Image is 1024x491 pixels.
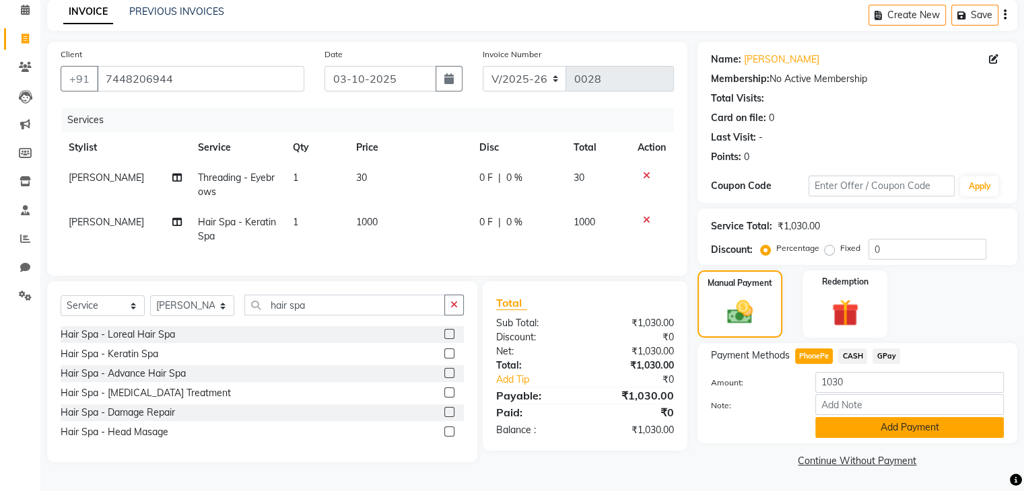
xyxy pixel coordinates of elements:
div: ₹1,030.00 [585,387,684,404]
button: Create New [868,5,946,26]
span: 1 [293,216,298,228]
div: ₹1,030.00 [778,219,820,233]
span: 0 F [479,171,493,185]
div: ₹1,030.00 [585,423,684,437]
label: Client [61,48,82,61]
label: Manual Payment [708,277,772,289]
span: 0 F [479,215,493,229]
a: Continue Without Payment [700,454,1015,468]
div: No Active Membership [711,72,1004,86]
div: ₹1,030.00 [585,344,684,358]
div: Membership: [711,72,770,86]
div: Card on file: [711,111,766,125]
span: 1 [293,172,298,184]
img: _cash.svg [719,297,761,327]
span: PhonePe [795,348,833,364]
input: Search or Scan [244,295,445,315]
input: Amount [815,372,1004,393]
a: Add Tip [486,373,601,387]
th: Disc [471,133,566,163]
span: Total [496,296,527,310]
span: Payment Methods [711,348,790,363]
div: Hair Spa - Advance Hair Spa [61,367,186,381]
input: Enter Offer / Coupon Code [809,176,955,196]
th: Stylist [61,133,190,163]
span: | [498,171,501,185]
th: Service [190,133,285,163]
div: ₹0 [585,404,684,420]
label: Percentage [776,242,819,254]
div: Hair Spa - Keratin Spa [61,347,158,361]
span: 0 % [506,171,522,185]
div: Last Visit: [711,130,756,145]
div: Points: [711,150,741,164]
span: 0 % [506,215,522,229]
span: GPay [873,348,900,364]
label: Invoice Number [483,48,541,61]
span: | [498,215,501,229]
div: Service Total: [711,219,772,233]
div: ₹0 [601,373,683,387]
div: 0 [744,150,749,164]
div: Balance : [486,423,585,437]
div: - [759,130,763,145]
div: Name: [711,52,741,67]
div: Payable: [486,387,585,404]
span: [PERSON_NAME] [69,216,144,228]
label: Fixed [840,242,860,254]
span: CASH [838,348,867,364]
div: Paid: [486,404,585,420]
span: 30 [356,172,367,184]
span: 1000 [574,216,595,228]
input: Search by Name/Mobile/Email/Code [97,66,304,91]
div: Hair Spa - Loreal Hair Spa [61,328,175,342]
span: Threading - Eyebrows [198,172,275,198]
span: [PERSON_NAME] [69,172,144,184]
span: 30 [574,172,584,184]
th: Action [629,133,674,163]
div: Discount: [711,243,753,257]
div: ₹0 [585,330,684,344]
div: Services [62,108,684,133]
label: Amount: [701,377,805,389]
span: Hair Spa - Keratin Spa [198,216,276,242]
div: Hair Spa - Head Masage [61,425,168,439]
div: Net: [486,344,585,358]
button: Save [951,5,998,26]
div: Hair Spa - Damage Repair [61,406,175,420]
button: Apply [960,176,998,196]
label: Redemption [822,276,868,288]
button: Add Payment [815,417,1004,438]
a: [PERSON_NAME] [744,52,819,67]
div: Sub Total: [486,316,585,330]
div: 0 [769,111,774,125]
img: _gift.svg [823,296,867,330]
th: Price [348,133,471,163]
div: ₹1,030.00 [585,358,684,373]
div: Total Visits: [711,91,764,106]
div: Total: [486,358,585,373]
a: PREVIOUS INVOICES [129,5,224,17]
th: Total [566,133,629,163]
label: Date [325,48,343,61]
div: Coupon Code [711,179,809,193]
span: 1000 [356,216,378,228]
button: +91 [61,66,98,91]
input: Add Note [815,394,1004,415]
th: Qty [285,133,348,163]
label: Note: [701,400,805,412]
div: Discount: [486,330,585,344]
div: ₹1,030.00 [585,316,684,330]
div: Hair Spa - [MEDICAL_DATA] Treatment [61,386,231,400]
